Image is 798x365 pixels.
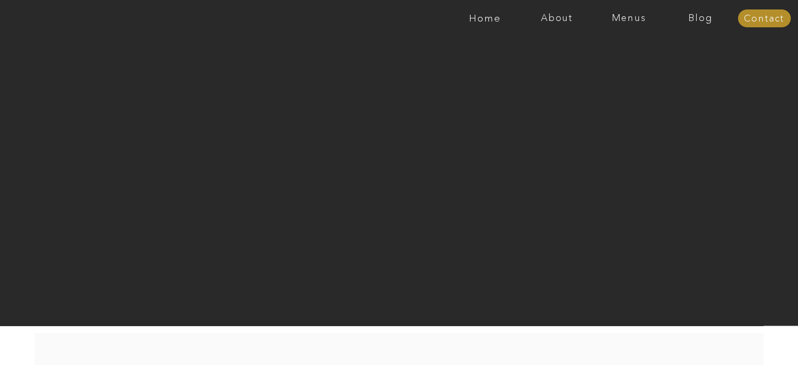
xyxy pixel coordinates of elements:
[521,13,593,24] a: About
[738,14,791,24] a: Contact
[665,13,737,24] a: Blog
[593,13,665,24] a: Menus
[449,13,521,24] a: Home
